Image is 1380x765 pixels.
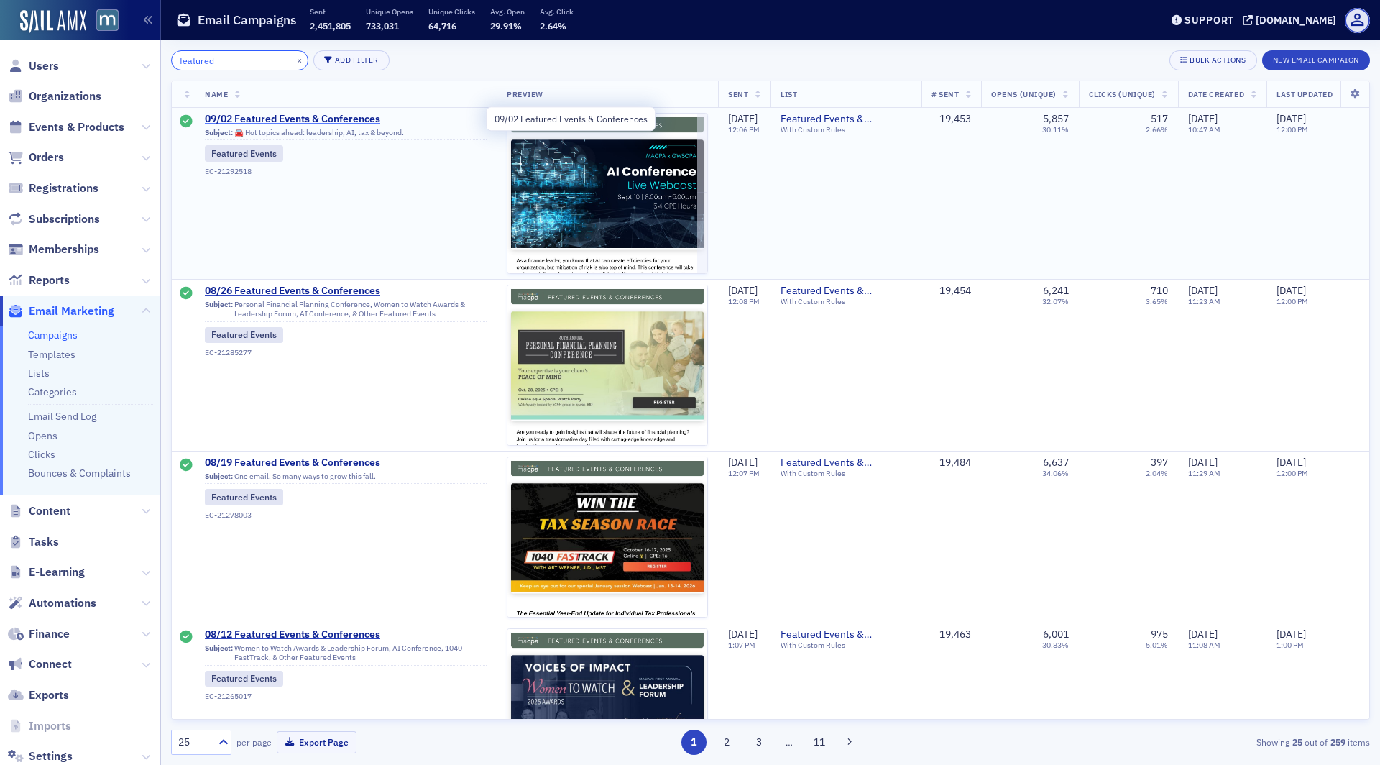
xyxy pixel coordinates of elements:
[779,736,799,748] span: …
[781,125,911,134] div: With Custom Rules
[1151,457,1168,469] div: 397
[781,628,911,641] a: Featured Events & Conferences — Weekly Publication
[8,687,69,703] a: Exports
[931,285,971,298] div: 19,454
[8,119,124,135] a: Events & Products
[728,456,758,469] span: [DATE]
[728,468,760,478] time: 12:07 PM
[205,300,487,322] div: Personal Financial Planning Conference, Women to Watch Awards & Leadership Forum, AI Conference, ...
[1042,297,1069,306] div: 32.07%
[8,656,72,672] a: Connect
[1188,640,1220,650] time: 11:08 AM
[781,469,911,478] div: With Custom Rules
[29,272,70,288] span: Reports
[1042,469,1069,478] div: 34.06%
[728,89,748,99] span: Sent
[28,410,96,423] a: Email Send Log
[1146,125,1168,134] div: 2.66%
[8,242,99,257] a: Memberships
[180,631,193,645] div: Sent
[728,628,758,641] span: [DATE]
[1188,284,1218,297] span: [DATE]
[486,106,655,131] div: 09/02 Featured Events & Conferences
[205,671,283,687] div: Featured Events
[1146,297,1168,306] div: 3.65%
[1276,628,1306,641] span: [DATE]
[20,10,86,33] a: SailAMX
[28,367,50,380] a: Lists
[28,429,57,442] a: Opens
[205,128,487,141] div: 🚘 Hot topics ahead: leadership, AI, tax & beyond.
[1188,468,1220,478] time: 11:29 AM
[29,180,98,196] span: Registrations
[205,113,487,126] span: 09/02 Featured Events & Conferences
[29,626,70,642] span: Finance
[1184,14,1234,27] div: Support
[205,472,487,485] div: One email. So many ways to grow this fall.
[205,327,283,343] div: Featured Events
[28,385,77,398] a: Categories
[1345,8,1370,33] span: Profile
[781,641,911,650] div: With Custom Rules
[180,459,193,473] div: Sent
[1043,628,1069,641] div: 6,001
[1188,456,1218,469] span: [DATE]
[8,211,100,227] a: Subscriptions
[205,472,233,481] span: Subject:
[490,20,522,32] span: 29.91%
[1188,124,1220,134] time: 10:47 AM
[931,628,971,641] div: 19,463
[540,20,566,32] span: 2.64%
[931,113,971,126] div: 19,453
[205,457,487,469] a: 08/19 Featured Events & Conferences
[205,285,487,298] a: 08/26 Featured Events & Conferences
[205,167,487,176] div: EC-21292518
[781,457,911,469] a: Featured Events & Conferences — Weekly Publication
[205,300,233,319] span: Subject:
[180,115,193,129] div: Sent
[980,736,1370,748] div: Showing out of items
[310,20,351,32] span: 2,451,805
[366,6,413,17] p: Unique Opens
[1188,112,1218,125] span: [DATE]
[178,735,210,750] div: 25
[714,730,739,755] button: 2
[205,628,487,641] a: 08/12 Featured Events & Conferences
[747,730,772,755] button: 3
[198,12,297,29] h1: Email Campaigns
[205,510,487,520] div: EC-21278003
[1146,641,1168,650] div: 5.01%
[8,626,70,642] a: Finance
[29,211,100,227] span: Subscriptions
[205,643,487,666] div: Women to Watch Awards & Leadership Forum, AI Conference, 1040 FastTrack, & Other Featured Events
[781,113,911,126] a: Featured Events & Conferences — Weekly Publication
[1256,14,1336,27] div: [DOMAIN_NAME]
[8,595,96,611] a: Automations
[29,534,59,550] span: Tasks
[171,50,308,70] input: Search…
[507,89,543,99] span: Preview
[1262,50,1370,70] button: New Email Campaign
[728,284,758,297] span: [DATE]
[310,6,351,17] p: Sent
[8,180,98,196] a: Registrations
[29,242,99,257] span: Memberships
[428,20,456,32] span: 64,716
[236,736,272,748] label: per page
[540,6,574,17] p: Avg. Click
[366,20,399,32] span: 733,031
[29,687,69,703] span: Exports
[205,692,487,701] div: EC-21265017
[8,534,59,550] a: Tasks
[1151,113,1168,126] div: 517
[205,89,228,99] span: Name
[29,58,59,74] span: Users
[428,6,475,17] p: Unique Clicks
[1042,641,1069,650] div: 30.83%
[8,503,70,519] a: Content
[205,489,283,505] div: Featured Events
[1042,125,1069,134] div: 30.11%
